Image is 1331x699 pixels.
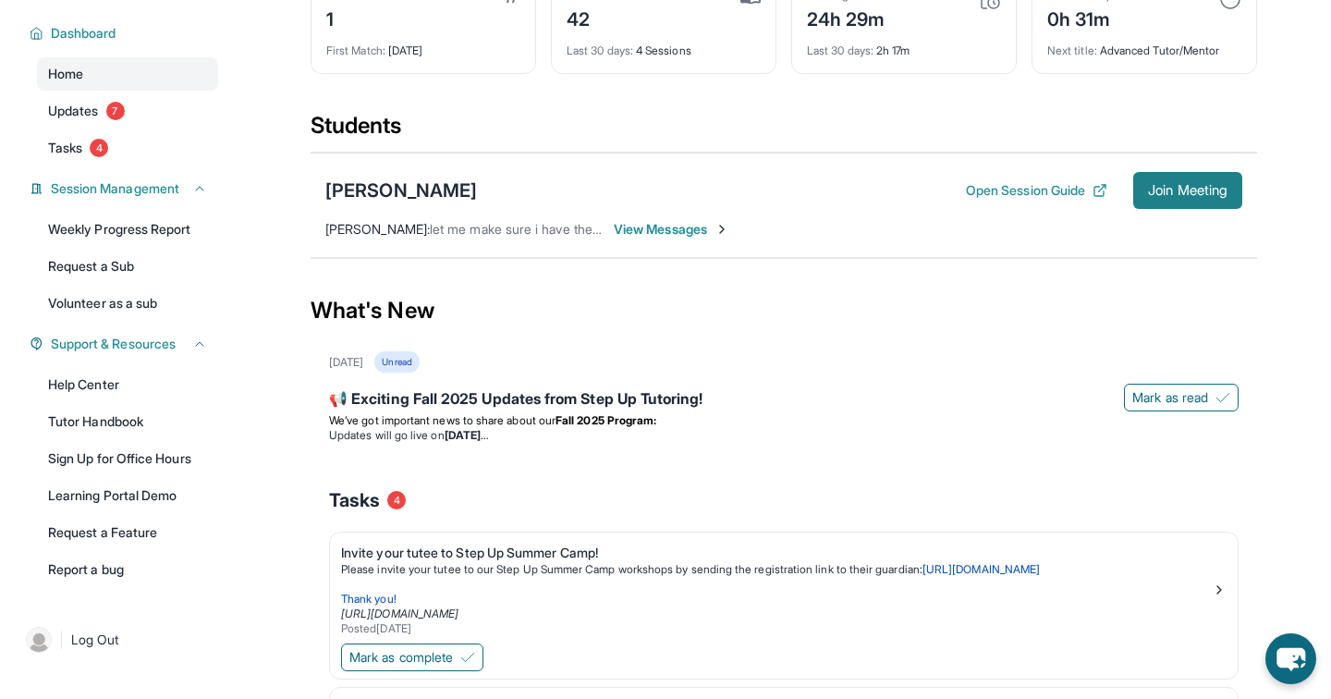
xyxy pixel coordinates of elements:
div: What's New [311,270,1257,351]
div: Advanced Tutor/Mentor [1047,32,1241,58]
div: 4 Sessions [567,32,761,58]
a: Tasks4 [37,131,218,165]
div: Posted [DATE] [341,621,1212,636]
div: Invite your tutee to Step Up Summer Camp! [341,544,1212,562]
a: |Log Out [18,619,218,660]
span: Dashboard [51,24,116,43]
button: Session Management [43,179,207,198]
button: Open Session Guide [966,181,1107,200]
a: Report a bug [37,553,218,586]
strong: Fall 2025 Program: [556,413,656,427]
span: Log Out [71,631,119,649]
div: [DATE] [326,32,520,58]
span: Home [48,65,83,83]
img: Mark as complete [460,650,475,665]
span: Thank you! [341,592,397,606]
span: Support & Resources [51,335,176,353]
span: Session Management [51,179,179,198]
img: user-img [26,627,52,653]
a: Sign Up for Office Hours [37,442,218,475]
span: Last 30 days : [807,43,873,57]
div: 0h 31m [1047,3,1158,32]
span: 4 [90,139,108,157]
p: Please invite your tutee to our Step Up Summer Camp workshops by sending the registration link to... [341,562,1212,577]
span: View Messages [614,220,729,239]
a: Volunteer as a sub [37,287,218,320]
a: Learning Portal Demo [37,479,218,512]
span: Last 30 days : [567,43,633,57]
img: Chevron-Right [714,222,729,237]
button: Support & Resources [43,335,207,353]
div: 2h 17m [807,32,1001,58]
div: Unread [374,351,419,373]
a: [URL][DOMAIN_NAME] [341,607,458,620]
span: Join Meeting [1148,185,1227,196]
span: Mark as complete [349,648,453,667]
a: Home [37,57,218,91]
button: Join Meeting [1133,172,1242,209]
a: Request a Sub [37,250,218,283]
button: Mark as complete [341,644,483,671]
div: Students [311,111,1257,152]
span: Mark as read [1132,388,1208,407]
span: 7 [106,102,125,120]
a: [URL][DOMAIN_NAME] [922,562,1040,576]
div: [PERSON_NAME] [325,178,477,203]
div: 42 [567,3,613,32]
button: Dashboard [43,24,207,43]
strong: [DATE] [445,428,488,442]
a: Invite your tutee to Step Up Summer Camp!Please invite your tutee to our Step Up Summer Camp work... [330,533,1238,640]
a: Tutor Handbook [37,405,218,438]
a: Request a Feature [37,516,218,549]
span: 4 [387,491,406,509]
div: 1 [326,3,414,32]
span: We’ve got important news to share about our [329,413,556,427]
span: Next title : [1047,43,1097,57]
button: chat-button [1265,633,1316,684]
div: [DATE] [329,355,363,370]
span: [PERSON_NAME] : [325,221,430,237]
img: Mark as read [1215,390,1230,405]
button: Mark as read [1124,384,1239,411]
span: Tasks [329,487,380,513]
div: 📢 Exciting Fall 2025 Updates from Step Up Tutoring! [329,387,1239,413]
span: Updates [48,102,99,120]
a: Updates7 [37,94,218,128]
a: Weekly Progress Report [37,213,218,246]
span: | [59,629,64,651]
span: let me make sure i have the right link [430,221,646,237]
a: Help Center [37,368,218,401]
span: First Match : [326,43,385,57]
span: Tasks [48,139,82,157]
div: 24h 29m [807,3,885,32]
li: Updates will go live on [329,428,1239,443]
